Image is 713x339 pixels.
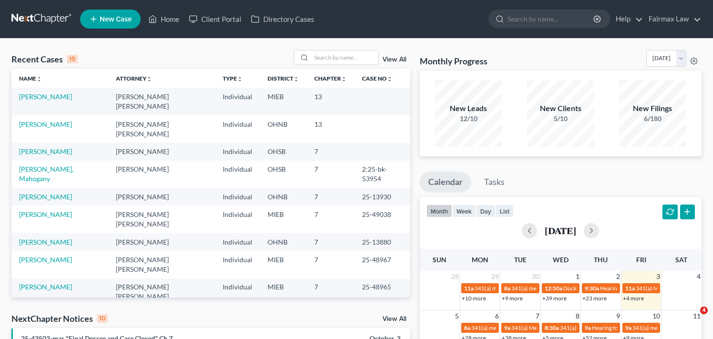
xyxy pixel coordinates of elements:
[108,188,215,205] td: [PERSON_NAME]
[531,271,540,282] span: 30
[542,295,567,302] a: +39 more
[623,295,644,302] a: +4 more
[472,256,488,264] span: Mon
[215,143,260,160] td: Individual
[435,114,502,123] div: 12/10
[582,295,607,302] a: +23 more
[511,285,654,292] span: 341(a) meeting for [PERSON_NAME] & [PERSON_NAME]
[382,316,406,322] a: View All
[223,75,243,82] a: Typeunfold_more
[454,310,460,322] span: 5
[464,324,470,331] span: 8a
[307,115,354,143] td: 13
[700,307,708,314] span: 4
[471,324,563,331] span: 341(a) meeting for [PERSON_NAME]
[696,271,702,282] span: 4
[527,103,594,114] div: New Clients
[420,172,471,193] a: Calendar
[387,76,393,82] i: unfold_more
[420,55,487,67] h3: Monthly Progress
[504,324,510,331] span: 9a
[619,103,686,114] div: New Filings
[341,76,347,82] i: unfold_more
[36,76,42,82] i: unfold_more
[311,51,378,64] input: Search by name...
[307,251,354,278] td: 7
[475,172,513,193] a: Tasks
[504,285,510,292] span: 8a
[260,278,307,306] td: MIEB
[215,205,260,233] td: Individual
[19,147,72,155] a: [PERSON_NAME]
[507,10,595,28] input: Search by name...
[307,143,354,160] td: 7
[475,285,567,292] span: 341(a) meeting for [PERSON_NAME]
[108,205,215,233] td: [PERSON_NAME] [PERSON_NAME]
[116,75,152,82] a: Attorneyunfold_more
[426,205,452,217] button: month
[553,256,568,264] span: Wed
[19,256,72,264] a: [PERSON_NAME]
[184,10,246,28] a: Client Portal
[215,188,260,205] td: Individual
[215,233,260,251] td: Individual
[260,205,307,233] td: MIEB
[651,310,661,322] span: 10
[625,324,631,331] span: 9a
[108,161,215,188] td: [PERSON_NAME]
[307,88,354,115] td: 13
[433,256,446,264] span: Sun
[11,53,78,65] div: Recent Cases
[476,205,496,217] button: day
[108,233,215,251] td: [PERSON_NAME]
[636,256,646,264] span: Fri
[681,307,703,329] iframe: Intercom live chat
[19,238,72,246] a: [PERSON_NAME]
[611,10,643,28] a: Help
[575,310,580,322] span: 8
[215,278,260,306] td: Individual
[496,205,514,217] button: list
[108,115,215,143] td: [PERSON_NAME] [PERSON_NAME]
[67,55,78,63] div: 15
[19,283,72,291] a: [PERSON_NAME]
[545,226,576,236] h2: [DATE]
[594,256,608,264] span: Thu
[314,75,347,82] a: Chapterunfold_more
[215,88,260,115] td: Individual
[307,278,354,306] td: 7
[354,233,410,251] td: 25-13880
[307,233,354,251] td: 7
[435,103,502,114] div: New Leads
[146,76,152,82] i: unfold_more
[362,75,393,82] a: Case Nounfold_more
[260,233,307,251] td: OHNB
[97,314,108,323] div: 10
[260,251,307,278] td: MIEB
[514,256,527,264] span: Tue
[19,120,72,128] a: [PERSON_NAME]
[560,324,709,331] span: 341(a) Meeting for [PERSON_NAME] and [PERSON_NAME]
[644,10,701,28] a: Fairmax Law
[575,271,580,282] span: 1
[490,271,500,282] span: 29
[19,193,72,201] a: [PERSON_NAME]
[354,161,410,188] td: 2:25-bk-53954
[354,188,410,205] td: 25-13930
[502,295,523,302] a: +9 more
[619,114,686,123] div: 6/180
[260,88,307,115] td: MIEB
[675,256,687,264] span: Sat
[450,271,460,282] span: 28
[382,56,406,63] a: View All
[462,295,486,302] a: +10 more
[615,271,621,282] span: 2
[307,205,354,233] td: 7
[237,76,243,82] i: unfold_more
[260,143,307,160] td: OHSB
[452,205,476,217] button: week
[215,161,260,188] td: Individual
[494,310,500,322] span: 6
[108,278,215,306] td: [PERSON_NAME] [PERSON_NAME]
[535,310,540,322] span: 7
